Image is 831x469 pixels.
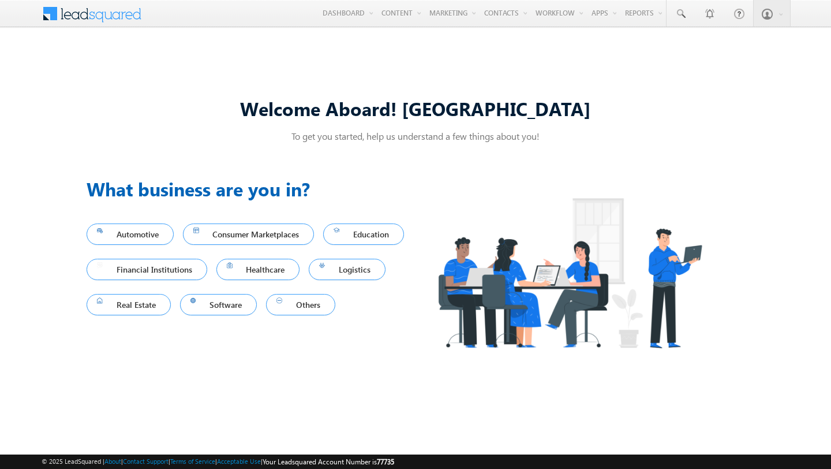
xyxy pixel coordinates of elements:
a: About [104,457,121,465]
img: Industry.png [415,175,724,371]
p: To get you started, help us understand a few things about you! [87,130,744,142]
span: Financial Institutions [97,262,197,277]
div: Welcome Aboard! [GEOGRAPHIC_DATA] [87,96,744,121]
span: Education [334,226,394,242]
span: Automotive [97,226,163,242]
span: Software [190,297,247,312]
a: Terms of Service [170,457,215,465]
span: Healthcare [227,262,290,277]
span: Logistics [319,262,375,277]
a: Contact Support [123,457,169,465]
a: Acceptable Use [217,457,261,465]
span: Real Estate [97,297,160,312]
span: Your Leadsquared Account Number is [263,457,394,466]
span: Consumer Marketplaces [193,226,304,242]
h3: What business are you in? [87,175,415,203]
span: 77735 [377,457,394,466]
span: Others [276,297,325,312]
span: © 2025 LeadSquared | | | | | [42,456,394,467]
